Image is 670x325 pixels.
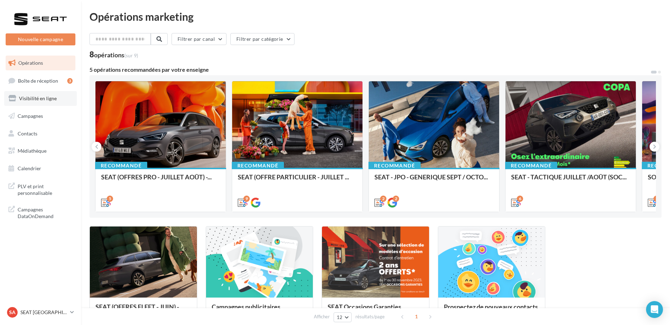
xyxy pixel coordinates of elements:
a: Contacts [4,126,77,141]
span: PLV et print personnalisable [18,181,73,197]
span: Afficher [314,313,330,320]
p: SEAT [GEOGRAPHIC_DATA] [20,309,67,316]
span: SEAT (OFFRES FLEET - JUIN) - [GEOGRAPHIC_DATA]... [95,303,179,318]
div: Recommandé [232,162,284,170]
a: Calendrier [4,161,77,176]
span: Visibilité en ligne [19,95,57,101]
span: Campagnes [18,113,43,119]
span: SEAT - TACTIQUE JUILLET /AOÛT (SOC... [511,173,627,181]
span: résultats/page [355,313,385,320]
button: Filtrer par canal [172,33,227,45]
div: 6 [517,196,523,202]
div: 8 [89,51,138,58]
div: Recommandé [368,162,421,170]
span: SA [9,309,15,316]
span: 1 [411,311,422,322]
div: 9 [243,196,250,202]
div: Recommandé [505,162,557,170]
div: 5 [107,196,113,202]
div: Recommandé [95,162,147,170]
div: 2 [380,196,386,202]
div: Opérations marketing [89,11,662,22]
div: 3 [653,196,660,202]
a: Boîte de réception3 [4,73,77,88]
span: (sur 9) [124,52,138,58]
a: Campagnes [4,109,77,123]
a: Médiathèque [4,144,77,158]
div: opérations [94,52,138,58]
a: Campagnes DataOnDemand [4,202,77,223]
span: SEAT (OFFRE PARTICULIER - JUILLET ... [238,173,349,181]
span: SEAT (OFFRES PRO - JUILLET AOÛT) -... [101,173,212,181]
span: Campagnes DataOnDemand [18,205,73,220]
a: Opérations [4,56,77,70]
a: PLV et print personnalisable [4,179,77,199]
button: 12 [334,312,352,322]
div: Open Intercom Messenger [646,301,663,318]
div: 5 opérations recommandées par votre enseigne [89,67,650,72]
a: SA SEAT [GEOGRAPHIC_DATA] [6,306,75,319]
span: Prospectez de nouveaux contacts [444,303,538,311]
span: Boîte de réception [18,77,58,83]
button: Nouvelle campagne [6,33,75,45]
span: 12 [337,314,343,320]
button: Filtrer par catégorie [230,33,294,45]
span: Contacts [18,130,37,136]
span: Opérations [18,60,43,66]
span: Médiathèque [18,148,46,154]
a: Visibilité en ligne [4,91,77,106]
div: 2 [393,196,399,202]
span: SEAT - JPO - GENERIQUE SEPT / OCTO... [374,173,488,181]
div: 3 [67,78,73,84]
span: Calendrier [18,165,41,171]
span: Campagnes publicitaires [212,303,280,311]
span: SEAT Occasions Garanties [328,303,401,311]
